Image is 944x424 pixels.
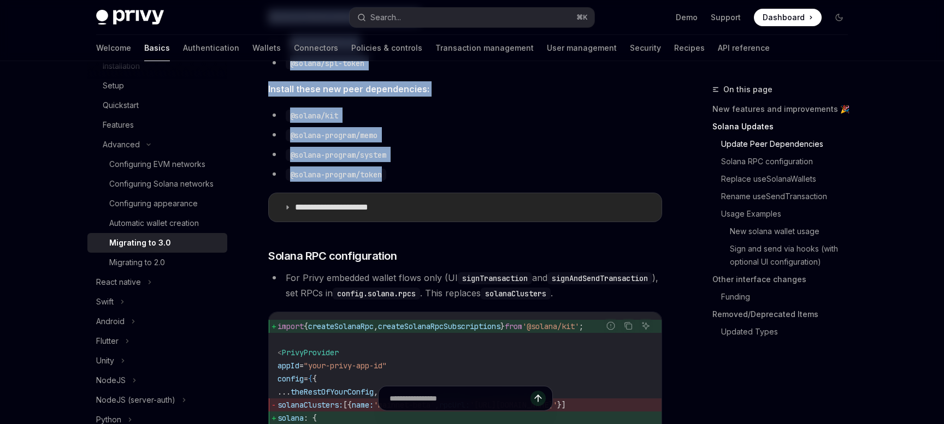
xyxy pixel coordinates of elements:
[87,154,227,174] a: Configuring EVM networks
[286,149,391,161] code: @solana-program/system
[730,223,857,240] a: New solana wallet usage
[721,205,857,223] a: Usage Examples
[674,35,705,61] a: Recipes
[711,12,741,23] a: Support
[604,319,618,333] button: Report incorrect code
[721,153,857,170] a: Solana RPC configuration
[96,35,131,61] a: Welcome
[530,391,546,406] button: Send message
[286,57,369,69] code: @solana/spl-token
[754,9,822,26] a: Dashboard
[103,138,140,151] div: Advanced
[268,248,397,264] span: Solana RPC configuration
[458,272,532,284] code: signTransaction
[763,12,805,23] span: Dashboard
[435,35,534,61] a: Transaction management
[87,213,227,233] a: Automatic wallet creation
[830,9,848,26] button: Toggle dark mode
[96,276,141,289] div: React native
[103,118,134,132] div: Features
[286,169,386,181] code: @solana-program/token
[505,321,522,331] span: from
[312,374,317,384] span: {
[109,217,199,230] div: Automatic wallet creation
[278,348,282,357] span: <
[500,321,505,331] span: }
[333,288,420,300] code: config.solana.rpcs
[103,79,124,92] div: Setup
[481,288,551,300] code: solanaClusters
[87,174,227,194] a: Configuring Solana networks
[718,35,770,61] a: API reference
[96,393,175,407] div: NodeJS (server-auth)
[87,233,227,253] a: Migrating to 3.0
[109,256,165,269] div: Migrating to 2.0
[282,348,339,357] span: PrivyProvider
[630,35,661,61] a: Security
[96,315,125,328] div: Android
[308,321,374,331] span: createSolanaRpc
[87,76,227,95] a: Setup
[109,158,205,171] div: Configuring EVM networks
[87,95,227,115] a: Quickstart
[109,177,214,190] div: Configuring Solana networks
[183,35,239,61] a: Authentication
[87,194,227,213] a: Configuring appearance
[278,321,304,331] span: import
[721,135,857,153] a: Update Peer Dependencies
[286,110,343,122] code: @solana/kit
[712,306,857,323] a: Removed/Deprecated Items
[639,319,653,333] button: Ask AI
[96,10,164,25] img: dark logo
[144,35,170,61] a: Basics
[304,374,308,384] span: =
[351,35,422,61] a: Policies & controls
[103,99,139,112] div: Quickstart
[278,361,299,371] span: appId
[522,321,579,331] span: '@solana/kit'
[304,361,387,371] span: "your-privy-app-id"
[350,8,594,27] button: Search...⌘K
[299,361,304,371] span: =
[547,272,652,284] code: signAndSendTransaction
[268,270,662,301] li: For Privy embedded wallet flows only (UI and ), set RPCs in . This replaces .
[721,170,857,188] a: Replace useSolanaWallets
[712,100,857,118] a: New features and improvements 🎉
[268,83,429,94] strong: Install these new peer dependencies:
[308,374,312,384] span: {
[304,321,308,331] span: {
[370,11,401,24] div: Search...
[712,271,857,288] a: Other interface changes
[721,288,857,306] a: Funding
[723,83,772,96] span: On this page
[576,13,588,22] span: ⌘ K
[252,35,281,61] a: Wallets
[96,354,114,367] div: Unity
[579,321,583,331] span: ;
[96,295,114,308] div: Swift
[712,118,857,135] a: Solana Updates
[676,12,698,23] a: Demo
[96,335,119,348] div: Flutter
[109,197,198,210] div: Configuring appearance
[294,35,338,61] a: Connectors
[278,374,304,384] span: config
[87,253,227,272] a: Migrating to 2.0
[378,321,500,331] span: createSolanaRpcSubscriptions
[109,236,171,249] div: Migrating to 3.0
[547,35,617,61] a: User management
[286,129,382,141] code: @solana-program/memo
[721,188,857,205] a: Rename useSendTransaction
[721,323,857,341] a: Updated Types
[96,374,126,387] div: NodeJS
[621,319,635,333] button: Copy the contents from the code block
[730,240,857,271] a: Sign and send via hooks (with optional UI configuration)
[87,115,227,135] a: Features
[374,321,378,331] span: ,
